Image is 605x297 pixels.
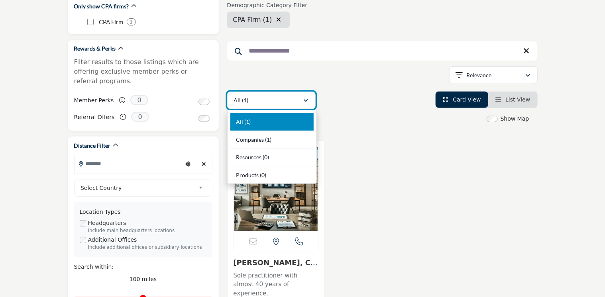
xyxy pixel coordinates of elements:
[236,172,259,178] span: Products
[234,147,318,231] img: Nancy I. Stupay, CPA
[81,183,195,193] span: Select Country
[236,154,261,160] span: Resources
[198,99,210,105] input: Switch to Member Perks
[505,96,530,103] span: List View
[74,110,115,124] label: Referral Offers
[234,147,318,231] a: Open Listing in new tab
[501,115,529,123] label: Show Map
[88,227,207,234] div: Include main headquarters locations
[233,16,272,23] span: CPA Firm (1)
[130,276,157,282] span: 100 miles
[495,96,530,103] a: View List
[88,244,207,251] div: Include additional offices or subsidiary locations
[88,236,137,244] label: Additional Offices
[488,92,538,108] li: List View
[74,2,129,10] h2: Only show CPA firms?
[449,66,538,84] button: Relevance
[74,94,114,107] label: Member Perks
[127,18,136,25] div: 1 Results For CPA Firm
[227,92,316,109] button: All (1)
[265,136,271,143] b: (1)
[74,263,212,271] div: Search within:
[234,258,319,267] h3: Nancy I. Stupay, CPA
[198,115,210,122] input: Switch to Referral Offers
[234,258,318,276] a: [PERSON_NAME], CPA...
[234,96,249,104] p: All (1)
[88,219,126,227] label: Headquarters
[74,57,212,86] p: Filter results to those listings which are offering exclusive member perks or referral programs.
[227,110,317,184] div: All (1)
[263,154,269,160] b: (0)
[130,95,148,105] span: 0
[436,92,488,108] li: Card View
[99,18,124,27] p: CPA Firm: CPA Firm
[236,136,264,143] span: Companies
[277,16,281,23] i: Clear search location
[244,118,251,125] b: (1)
[74,142,111,150] h2: Distance Filter
[236,118,243,125] span: All
[260,172,266,178] b: (0)
[74,45,116,53] h2: Rewards & Perks
[227,41,538,61] input: Search Keyword
[75,156,182,171] input: Search Location
[130,19,133,25] b: 1
[182,156,194,173] div: Choose your current location
[453,96,481,103] span: Card View
[198,156,210,173] div: Clear search location
[131,112,149,122] span: 0
[87,19,94,25] input: CPA Firm checkbox
[227,2,308,9] h6: Demographic Category Filter
[466,71,491,79] p: Relevance
[80,208,207,216] div: Location Types
[443,96,481,103] a: View Card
